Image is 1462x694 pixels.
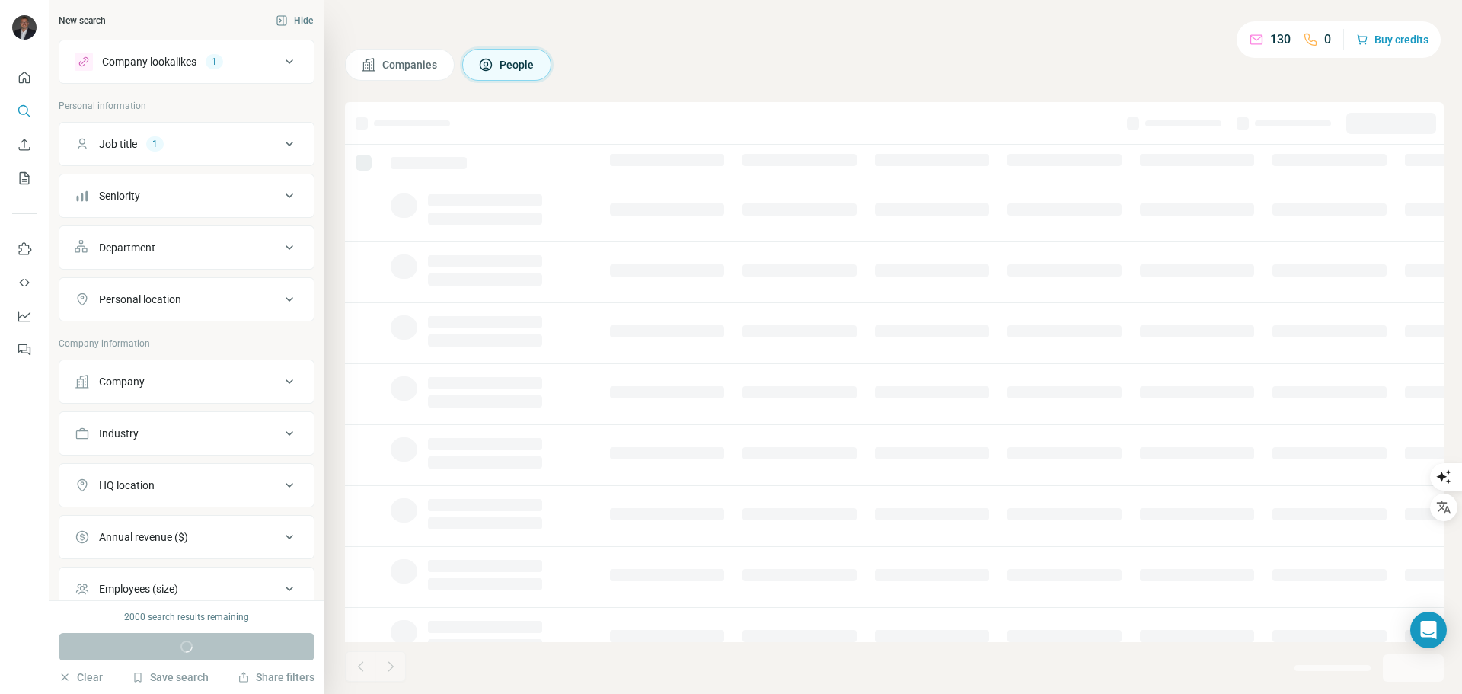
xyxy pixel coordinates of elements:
p: 0 [1324,30,1331,49]
button: My lists [12,165,37,192]
button: Search [12,98,37,125]
button: Buy credits [1356,29,1428,50]
div: Annual revenue ($) [99,529,188,545]
button: Enrich CSV [12,131,37,158]
span: Companies [382,57,439,72]
div: New search [59,14,106,27]
div: 1 [206,55,223,69]
button: Company lookalikes1 [59,43,314,80]
button: HQ location [59,467,314,504]
button: Personal location [59,281,314,318]
div: 2000 search results remaining [124,610,249,624]
button: Company [59,363,314,400]
button: Employees (size) [59,571,314,607]
div: Department [99,240,155,255]
div: Employees (size) [99,581,178,596]
h4: Search [345,18,1444,40]
button: Feedback [12,336,37,363]
div: Seniority [99,188,140,203]
button: Quick start [12,64,37,91]
button: Use Surfe on LinkedIn [12,235,37,263]
div: 1 [146,137,164,151]
button: Use Surfe API [12,269,37,296]
div: Open Intercom Messenger [1410,612,1447,648]
span: People [500,57,535,72]
button: Industry [59,415,314,452]
img: Avatar [12,15,37,40]
div: HQ location [99,478,155,493]
p: Personal information [59,99,314,113]
button: Clear [59,670,103,685]
p: 130 [1270,30,1291,49]
button: Job title1 [59,126,314,162]
button: Share filters [238,670,314,685]
div: Personal location [99,292,181,307]
div: Job title [99,136,137,152]
button: Dashboard [12,302,37,330]
button: Department [59,229,314,266]
div: Company lookalikes [102,54,196,69]
button: Seniority [59,177,314,214]
button: Hide [265,9,324,32]
button: Save search [132,670,209,685]
div: Company [99,374,145,389]
div: Industry [99,426,139,441]
button: Annual revenue ($) [59,519,314,555]
p: Company information [59,337,314,350]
